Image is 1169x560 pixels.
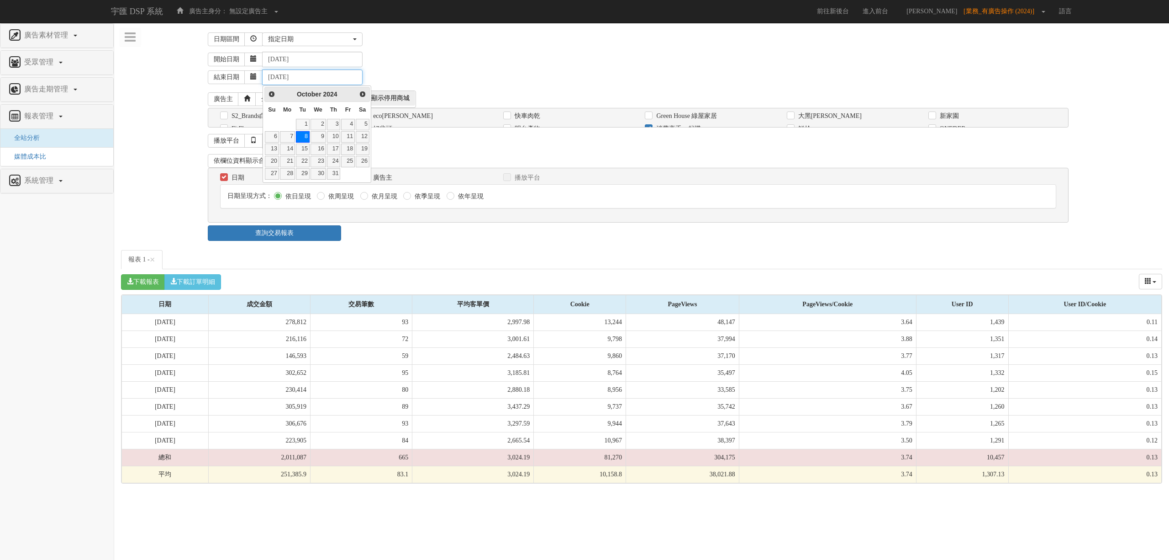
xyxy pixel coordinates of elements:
[296,168,310,180] a: 29
[280,144,295,155] a: 14
[280,168,295,180] a: 28
[739,331,916,347] td: 3.88
[626,295,739,314] div: PageViews
[311,398,412,415] td: 89
[122,381,209,398] td: [DATE]
[626,432,739,449] td: 38,397
[534,432,626,449] td: 10,967
[268,91,275,98] span: Prev
[266,88,277,100] a: Prev
[1008,415,1161,432] td: 0.13
[412,295,533,314] div: 平均客單價
[796,124,811,133] label: 鮮拾
[311,331,412,347] td: 72
[1139,274,1163,289] button: columns
[739,295,916,314] div: PageViews/Cookie
[7,153,46,160] a: 媒體成本比
[371,173,392,182] label: 廣告主
[208,466,310,483] td: 251,385.9
[150,255,155,265] button: Close
[345,107,351,113] span: Friday
[296,156,310,167] a: 22
[626,381,739,398] td: 33,585
[327,168,341,180] a: 31
[412,331,534,347] td: 3,001.61
[296,131,310,143] a: 8
[311,415,412,432] td: 93
[341,156,355,167] a: 25
[327,131,341,143] a: 10
[626,449,739,466] td: 304,175
[314,107,322,113] span: Wednesday
[916,466,1008,483] td: 1,307.13
[654,124,701,133] label: 消費高手一起購
[164,274,221,290] button: 下載訂單明細
[122,449,209,466] td: 總和
[265,144,279,155] a: 13
[412,347,534,364] td: 2,484.63
[916,331,1008,347] td: 1,351
[341,119,355,130] a: 4
[654,112,717,121] label: Green House 綠屋家居
[311,295,412,314] div: 交易筆數
[265,168,279,180] a: 27
[299,107,305,113] span: Tuesday
[739,466,916,483] td: 3.74
[311,131,326,143] a: 9
[739,347,916,364] td: 3.77
[359,107,366,113] span: Saturday
[739,381,916,398] td: 3.75
[916,347,1008,364] td: 1,317
[902,8,962,15] span: [PERSON_NAME]
[265,156,279,167] a: 20
[7,55,106,70] a: 受眾管理
[626,331,739,347] td: 37,994
[916,295,1008,314] div: User ID
[534,415,626,432] td: 9,944
[534,381,626,398] td: 8,956
[7,28,106,43] a: 廣告素材管理
[1008,331,1161,347] td: 0.14
[916,314,1008,331] td: 1,439
[371,124,392,133] label: 好兆頭
[412,466,534,483] td: 3,024.19
[330,107,337,113] span: Thursday
[208,314,310,331] td: 278,812
[208,347,310,364] td: 146,593
[412,449,534,466] td: 3,024.19
[189,8,227,15] span: 廣告主身分：
[208,381,310,398] td: 230,414
[626,347,739,364] td: 37,170
[739,415,916,432] td: 3.79
[626,415,739,432] td: 37,643
[209,295,310,314] div: 成交金額
[255,92,280,106] a: 全選
[22,58,58,66] span: 受眾管理
[280,131,295,143] a: 7
[7,134,40,141] a: 全站分析
[229,124,250,133] label: FitFlop
[534,347,626,364] td: 9,860
[296,144,310,155] a: 15
[311,347,412,364] td: 59
[122,295,208,314] div: 日期
[626,364,739,381] td: 35,497
[412,415,534,432] td: 3,297.59
[311,144,326,155] a: 16
[22,31,73,39] span: 廣告素材管理
[512,173,540,182] label: 播放平台
[356,144,369,155] a: 19
[1008,449,1161,466] td: 0.13
[229,112,279,121] label: S2_Brands白蘭氏
[262,32,363,46] button: 指定日期
[412,314,534,331] td: 2,997.98
[534,398,626,415] td: 9,737
[937,112,959,121] label: 新家園
[326,192,354,201] label: 依周呈現
[371,112,433,121] label: eco[PERSON_NAME]
[122,364,209,381] td: [DATE]
[1139,274,1163,289] div: Columns
[916,432,1008,449] td: 1,291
